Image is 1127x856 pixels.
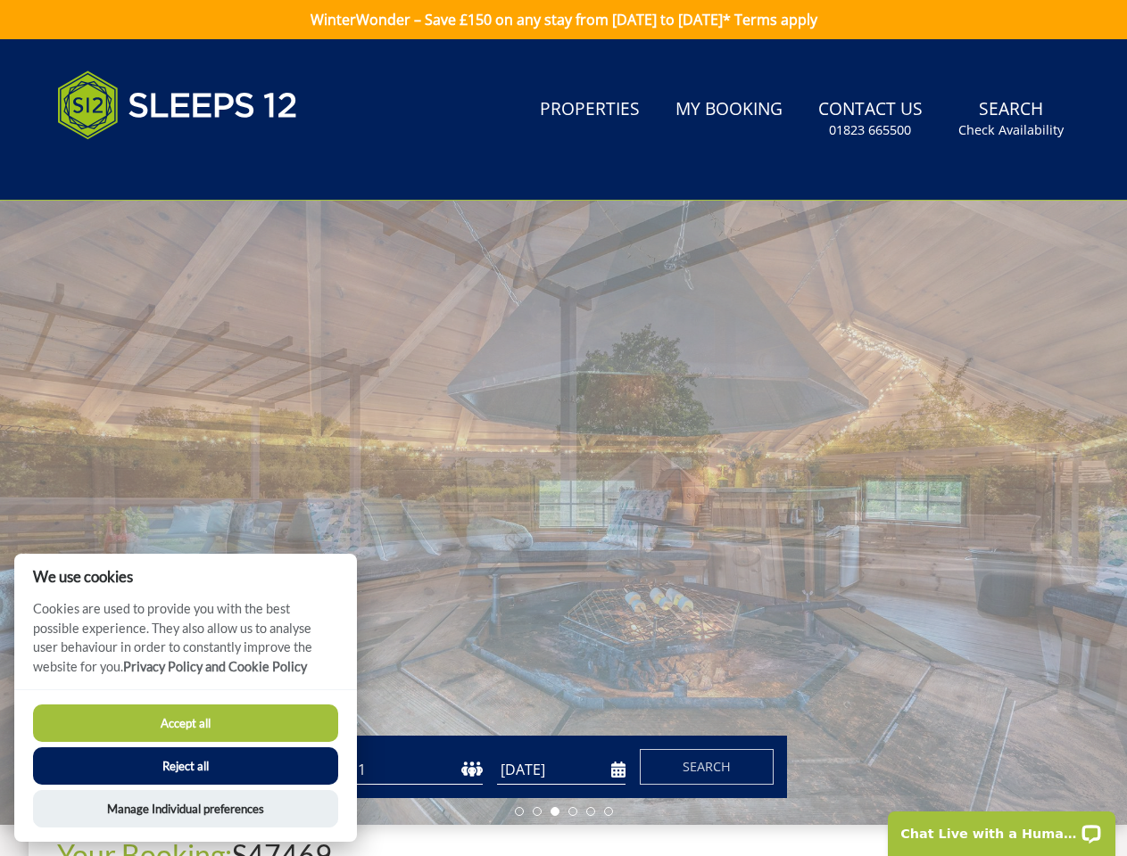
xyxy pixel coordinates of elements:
small: Check Availability [958,121,1064,139]
p: Cookies are used to provide you with the best possible experience. They also allow us to analyse ... [14,599,357,689]
input: Arrival Date [497,755,626,785]
button: Manage Individual preferences [33,790,338,827]
img: Sleeps 12 [57,61,298,150]
iframe: Customer reviews powered by Trustpilot [48,160,236,176]
button: Search [640,749,774,785]
button: Accept all [33,704,338,742]
iframe: LiveChat chat widget [876,800,1127,856]
a: Contact Us01823 665500 [811,90,930,148]
a: SearchCheck Availability [951,90,1071,148]
span: Search [683,758,731,775]
a: Privacy Policy and Cookie Policy [123,659,307,674]
h2: We use cookies [14,568,357,585]
button: Reject all [33,747,338,785]
a: Properties [533,90,647,130]
a: My Booking [668,90,790,130]
small: 01823 665500 [829,121,911,139]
